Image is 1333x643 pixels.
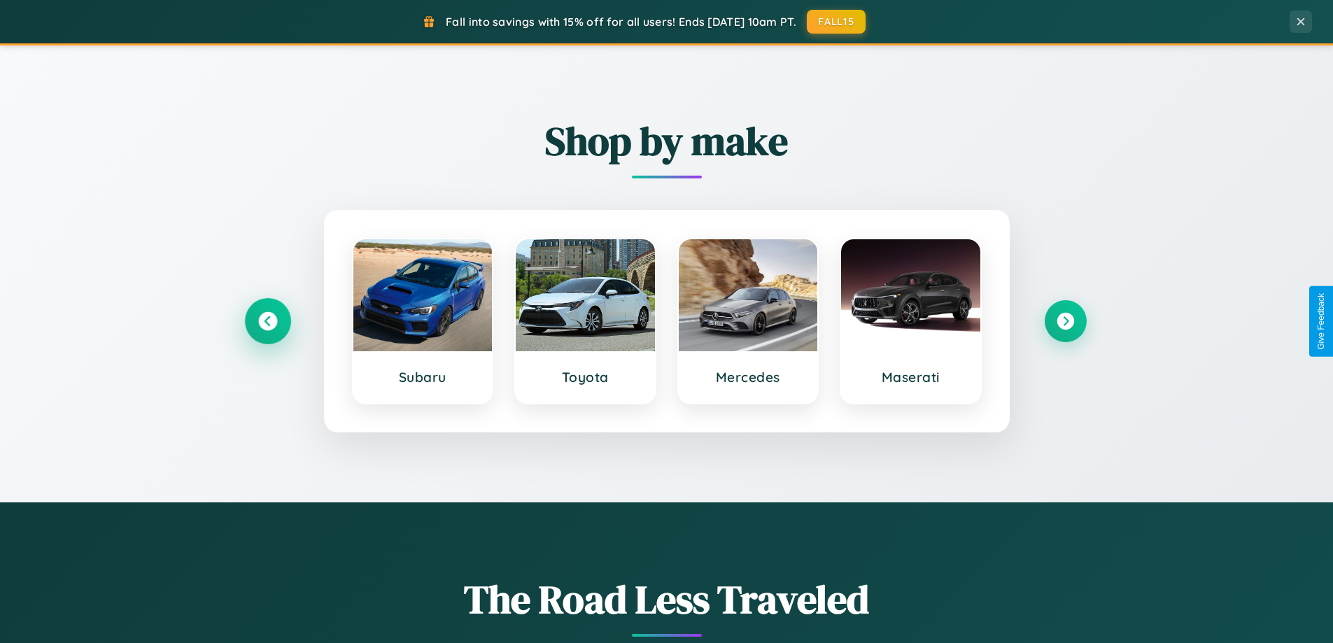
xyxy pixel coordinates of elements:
[446,15,796,29] span: Fall into savings with 15% off for all users! Ends [DATE] 10am PT.
[367,369,479,386] h3: Subaru
[530,369,641,386] h3: Toyota
[693,369,804,386] h3: Mercedes
[855,369,966,386] h3: Maserati
[247,572,1087,626] h1: The Road Less Traveled
[1316,293,1326,350] div: Give Feedback
[807,10,866,34] button: FALL15
[247,114,1087,168] h2: Shop by make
